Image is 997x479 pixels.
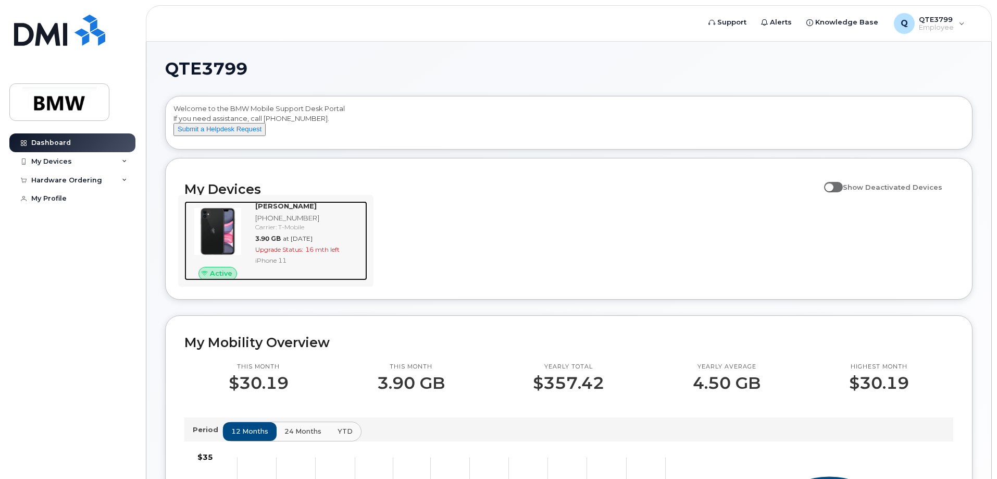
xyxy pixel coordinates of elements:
[843,183,942,191] span: Show Deactivated Devices
[693,363,761,371] p: Yearly average
[197,452,213,462] tspan: $35
[338,426,353,436] span: YTD
[184,201,367,280] a: Active[PERSON_NAME][PHONE_NUMBER]Carrier: T-Mobile3.90 GBat [DATE]Upgrade Status:16 mth leftiPhon...
[377,374,445,392] p: 3.90 GB
[849,374,909,392] p: $30.19
[284,426,321,436] span: 24 months
[533,374,604,392] p: $357.42
[849,363,909,371] p: Highest month
[283,235,313,242] span: at [DATE]
[193,425,222,435] p: Period
[184,335,953,350] h2: My Mobility Overview
[173,104,964,145] div: Welcome to the BMW Mobile Support Desk Portal If you need assistance, call [PHONE_NUMBER].
[377,363,445,371] p: This month
[305,245,340,253] span: 16 mth left
[229,363,289,371] p: This month
[173,125,266,133] a: Submit a Helpdesk Request
[533,363,604,371] p: Yearly total
[229,374,289,392] p: $30.19
[210,268,232,278] span: Active
[952,434,989,471] iframe: Messenger Launcher
[184,181,819,197] h2: My Devices
[165,61,247,77] span: QTE3799
[255,202,317,210] strong: [PERSON_NAME]
[824,177,832,186] input: Show Deactivated Devices
[255,235,281,242] span: 3.90 GB
[255,213,363,223] div: [PHONE_NUMBER]
[255,223,363,231] div: Carrier: T-Mobile
[693,374,761,392] p: 4.50 GB
[173,123,266,136] button: Submit a Helpdesk Request
[255,256,363,265] div: iPhone 11
[193,206,243,256] img: iPhone_11.jpg
[255,245,303,253] span: Upgrade Status:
